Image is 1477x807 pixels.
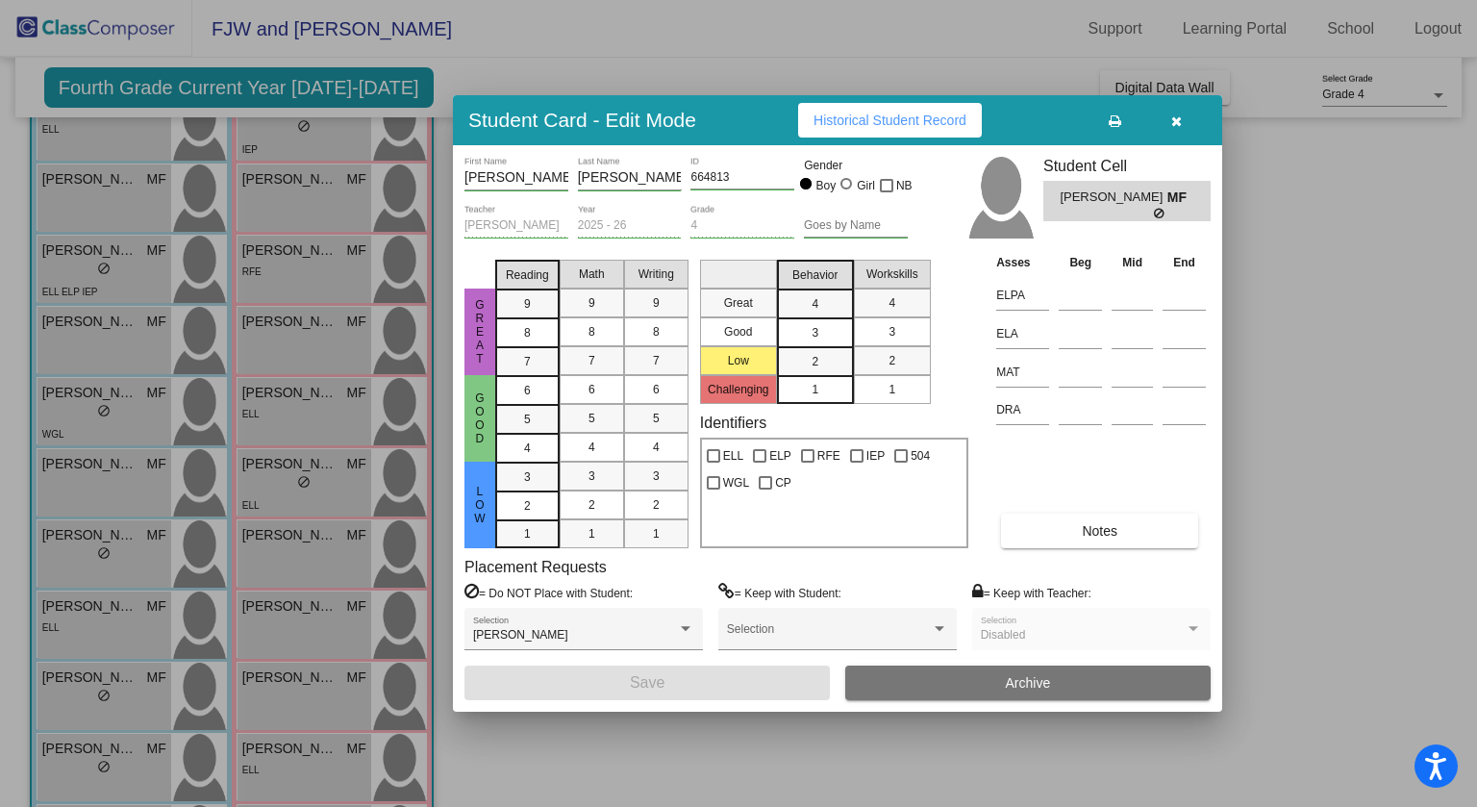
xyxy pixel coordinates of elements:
[814,113,966,128] span: Historical Student Record
[524,440,531,457] span: 4
[996,281,1049,310] input: assessment
[991,252,1054,273] th: Asses
[718,583,841,602] label: = Keep with Student:
[506,266,549,284] span: Reading
[972,583,1091,602] label: = Keep with Teacher:
[690,219,794,233] input: grade
[1054,252,1107,273] th: Beg
[1082,523,1117,539] span: Notes
[812,295,818,313] span: 4
[471,298,488,366] span: Great
[889,381,895,398] span: 1
[690,171,794,185] input: Enter ID
[578,219,682,233] input: year
[630,674,664,691] span: Save
[638,265,674,283] span: Writing
[524,324,531,341] span: 8
[775,471,791,494] span: CP
[579,265,605,283] span: Math
[468,108,696,132] h3: Student Card - Edit Mode
[769,444,791,467] span: ELP
[653,439,660,456] span: 4
[464,666,830,700] button: Save
[804,219,908,233] input: goes by name
[588,381,595,398] span: 6
[653,352,660,369] span: 7
[804,157,908,174] mat-label: Gender
[1043,157,1211,175] h3: Student Cell
[471,391,488,445] span: Good
[653,294,660,312] span: 9
[524,497,531,515] span: 2
[889,352,895,369] span: 2
[866,265,918,283] span: Workskills
[889,323,895,340] span: 3
[981,628,1026,642] span: Disabled
[1006,675,1051,691] span: Archive
[588,467,595,485] span: 3
[653,467,660,485] span: 3
[524,353,531,370] span: 7
[653,525,660,542] span: 1
[812,381,818,398] span: 1
[723,471,749,494] span: WGL
[653,381,660,398] span: 6
[464,583,633,602] label: = Do NOT Place with Student:
[524,411,531,428] span: 5
[524,525,531,542] span: 1
[524,468,531,486] span: 3
[700,414,766,432] label: Identifiers
[524,295,531,313] span: 9
[524,382,531,399] span: 6
[812,353,818,370] span: 2
[856,177,875,194] div: Girl
[588,352,595,369] span: 7
[1060,188,1166,208] span: [PERSON_NAME]
[817,444,840,467] span: RFE
[889,294,895,312] span: 4
[996,358,1049,387] input: assessment
[588,294,595,312] span: 9
[866,444,885,467] span: IEP
[588,496,595,514] span: 2
[896,174,913,197] span: NB
[1107,252,1158,273] th: Mid
[996,395,1049,424] input: assessment
[653,323,660,340] span: 8
[653,496,660,514] span: 2
[996,319,1049,348] input: assessment
[464,558,607,576] label: Placement Requests
[723,444,743,467] span: ELL
[1167,188,1194,208] span: MF
[792,266,838,284] span: Behavior
[588,439,595,456] span: 4
[473,628,568,642] span: [PERSON_NAME]
[653,410,660,427] span: 5
[798,103,982,138] button: Historical Student Record
[1001,514,1198,548] button: Notes
[464,219,568,233] input: teacher
[1158,252,1211,273] th: End
[471,485,488,525] span: Low
[911,444,930,467] span: 504
[815,177,837,194] div: Boy
[812,324,818,341] span: 3
[588,525,595,542] span: 1
[588,323,595,340] span: 8
[845,666,1211,700] button: Archive
[588,410,595,427] span: 5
